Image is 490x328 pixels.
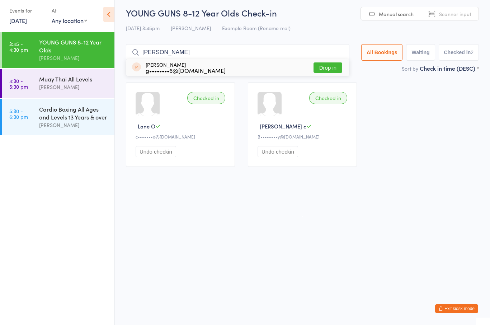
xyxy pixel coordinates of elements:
[439,14,471,21] span: Scanner input
[309,95,347,107] div: Checked in
[439,47,479,64] button: Checked in2
[9,111,28,123] time: 5:30 - 6:30 pm
[39,41,108,57] div: YOUNG GUNS 8-12 Year Olds
[171,28,211,35] span: [PERSON_NAME]
[136,149,176,160] button: Undo checkin
[435,308,478,316] button: Exit kiosk mode
[146,71,226,76] div: g••••••••6@[DOMAIN_NAME]
[39,124,108,132] div: [PERSON_NAME]
[420,67,479,75] div: Check in time (DESC)
[126,47,349,64] input: Search
[9,8,44,20] div: Events for
[39,57,108,65] div: [PERSON_NAME]
[314,66,342,76] button: Drop in
[471,53,473,58] div: 2
[52,8,87,20] div: At
[9,20,27,28] a: [DATE]
[39,78,108,86] div: Muay Thai All Levels
[136,137,227,143] div: c•••••••o@[DOMAIN_NAME]
[402,68,418,75] label: Sort by
[2,35,114,71] a: 3:45 -4:30 pmYOUNG GUNS 8-12 Year Olds[PERSON_NAME]
[126,28,160,35] span: [DATE] 3:45pm
[2,102,114,139] a: 5:30 -6:30 pmCardio Boxing All Ages and Levels 13 Years & over[PERSON_NAME]
[39,108,108,124] div: Cardio Boxing All Ages and Levels 13 Years & over
[406,47,435,64] button: Waiting
[258,137,349,143] div: B••••••••y@[DOMAIN_NAME]
[258,149,298,160] button: Undo checkin
[9,44,28,56] time: 3:45 - 4:30 pm
[126,10,479,22] h2: YOUNG GUNS 8-12 Year Olds Check-in
[39,86,108,94] div: [PERSON_NAME]
[2,72,114,102] a: 4:30 -5:30 pmMuay Thai All Levels[PERSON_NAME]
[138,126,155,133] span: Lane O
[146,65,226,76] div: [PERSON_NAME]
[9,81,28,93] time: 4:30 - 5:30 pm
[187,95,225,107] div: Checked in
[379,14,414,21] span: Manual search
[260,126,306,133] span: [PERSON_NAME] c
[361,47,403,64] button: All Bookings
[222,28,291,35] span: Example Room (Rename me!)
[52,20,87,28] div: Any location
